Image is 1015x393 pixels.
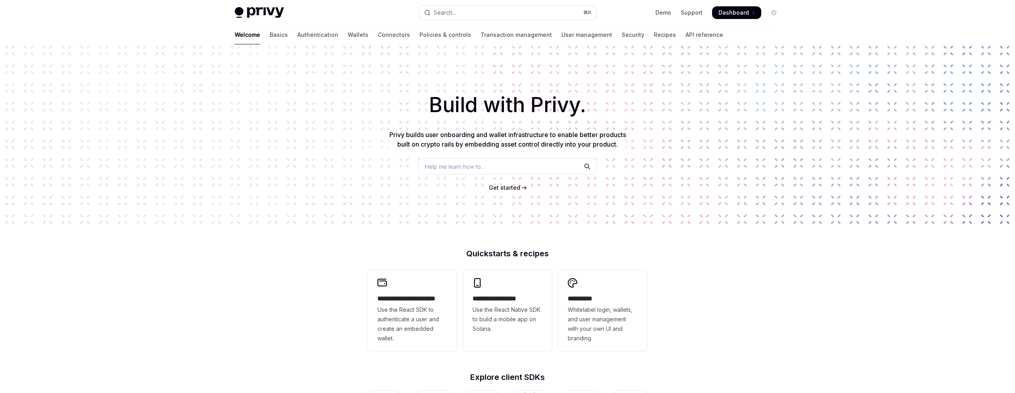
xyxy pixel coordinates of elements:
a: **** *****Whitelabel login, wallets, and user management with your own UI and branding. [558,270,647,351]
a: Demo [655,9,671,17]
span: ⌘ K [583,10,592,16]
a: Authentication [297,25,338,44]
span: Help me learn how to… [425,162,485,171]
a: Basics [270,25,288,44]
button: Open search [419,6,596,20]
h1: Build with Privy. [13,90,1002,120]
a: Get started [489,184,520,192]
a: Recipes [654,25,676,44]
span: Use the React SDK to authenticate a user and create an embedded wallet. [377,305,447,343]
a: Policies & controls [419,25,471,44]
button: Toggle dark mode [768,6,780,19]
span: Dashboard [718,9,749,17]
a: Wallets [348,25,368,44]
a: **** **** **** ***Use the React Native SDK to build a mobile app on Solana. [463,270,552,351]
span: Privy builds user onboarding and wallet infrastructure to enable better products built on crypto ... [389,131,626,148]
span: Use the React Native SDK to build a mobile app on Solana. [473,305,542,334]
a: API reference [686,25,723,44]
span: Whitelabel login, wallets, and user management with your own UI and branding. [568,305,638,343]
h2: Quickstarts & recipes [368,250,647,258]
h2: Explore client SDKs [368,373,647,381]
div: Search... [434,8,456,17]
span: Get started [489,184,520,191]
a: Security [622,25,644,44]
a: Welcome [235,25,260,44]
a: Dashboard [712,6,761,19]
a: User management [561,25,612,44]
img: light logo [235,7,284,18]
a: Transaction management [481,25,552,44]
a: Connectors [378,25,410,44]
a: Support [681,9,703,17]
